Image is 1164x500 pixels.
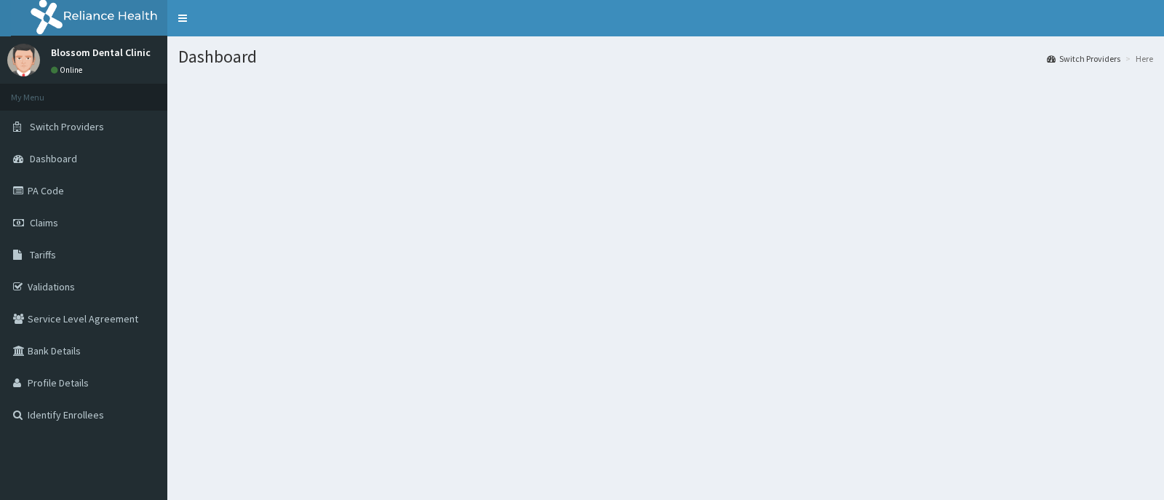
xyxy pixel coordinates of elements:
[178,47,1153,66] h1: Dashboard
[1047,52,1120,65] a: Switch Providers
[7,44,40,76] img: User Image
[30,152,77,165] span: Dashboard
[30,248,56,261] span: Tariffs
[1122,52,1153,65] li: Here
[30,120,104,133] span: Switch Providers
[51,65,86,75] a: Online
[51,47,151,57] p: Blossom Dental Clinic
[30,216,58,229] span: Claims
